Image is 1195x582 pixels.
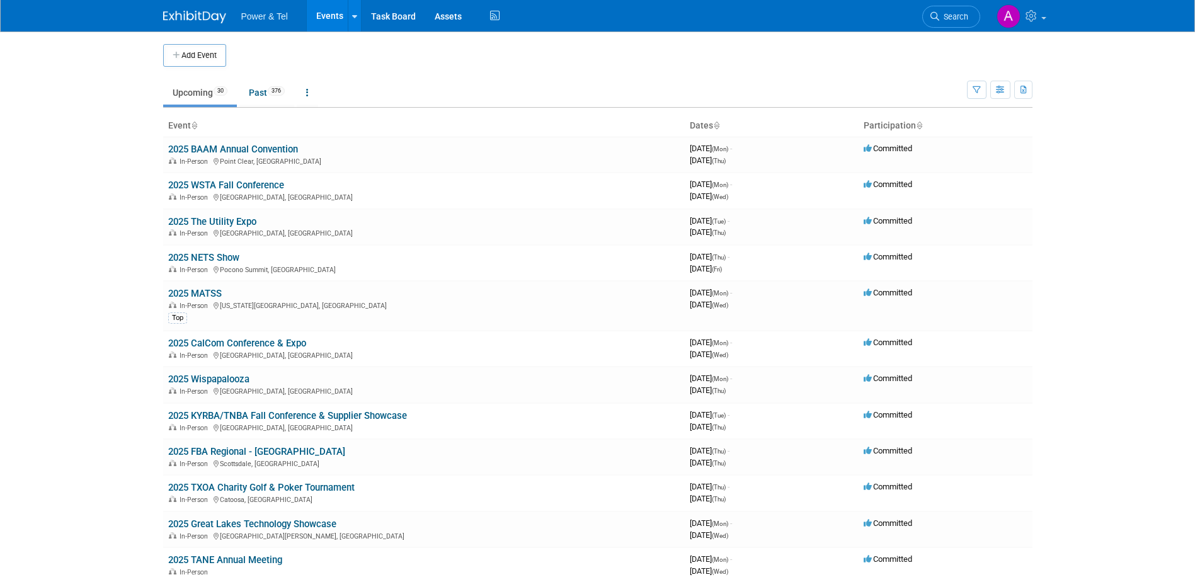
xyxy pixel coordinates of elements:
[168,518,336,530] a: 2025 Great Lakes Technology Showcase
[169,157,176,164] img: In-Person Event
[728,216,729,225] span: -
[712,387,726,394] span: (Thu)
[168,458,680,468] div: Scottsdale, [GEOGRAPHIC_DATA]
[690,191,728,201] span: [DATE]
[214,86,227,96] span: 30
[169,387,176,394] img: In-Person Event
[997,4,1021,28] img: Alina Dorion
[169,229,176,236] img: In-Person Event
[690,180,732,189] span: [DATE]
[712,290,728,297] span: (Mon)
[712,460,726,467] span: (Thu)
[690,422,726,431] span: [DATE]
[712,181,728,188] span: (Mon)
[163,81,237,105] a: Upcoming30
[180,302,212,310] span: In-Person
[728,446,729,455] span: -
[690,446,729,455] span: [DATE]
[239,81,294,105] a: Past376
[168,350,680,360] div: [GEOGRAPHIC_DATA], [GEOGRAPHIC_DATA]
[169,568,176,574] img: In-Person Event
[730,144,732,153] span: -
[730,338,732,347] span: -
[685,115,859,137] th: Dates
[180,193,212,202] span: In-Person
[168,300,680,310] div: [US_STATE][GEOGRAPHIC_DATA], [GEOGRAPHIC_DATA]
[864,482,912,491] span: Committed
[712,339,728,346] span: (Mon)
[690,518,732,528] span: [DATE]
[168,180,284,191] a: 2025 WSTA Fall Conference
[864,554,912,564] span: Committed
[180,460,212,468] span: In-Person
[864,252,912,261] span: Committed
[169,351,176,358] img: In-Person Event
[859,115,1032,137] th: Participation
[169,266,176,272] img: In-Person Event
[690,216,729,225] span: [DATE]
[168,338,306,349] a: 2025 CalCom Conference & Expo
[712,229,726,236] span: (Thu)
[180,351,212,360] span: In-Person
[712,157,726,164] span: (Thu)
[730,180,732,189] span: -
[180,157,212,166] span: In-Person
[864,518,912,528] span: Committed
[180,496,212,504] span: In-Person
[690,252,729,261] span: [DATE]
[730,374,732,383] span: -
[730,554,732,564] span: -
[730,518,732,528] span: -
[690,300,728,309] span: [DATE]
[864,410,912,419] span: Committed
[690,482,729,491] span: [DATE]
[728,410,729,419] span: -
[690,288,732,297] span: [DATE]
[168,385,680,396] div: [GEOGRAPHIC_DATA], [GEOGRAPHIC_DATA]
[690,566,728,576] span: [DATE]
[712,448,726,455] span: (Thu)
[690,264,722,273] span: [DATE]
[168,252,239,263] a: 2025 NETS Show
[168,422,680,432] div: [GEOGRAPHIC_DATA], [GEOGRAPHIC_DATA]
[864,216,912,225] span: Committed
[712,496,726,503] span: (Thu)
[690,144,732,153] span: [DATE]
[180,532,212,540] span: In-Person
[712,145,728,152] span: (Mon)
[169,496,176,502] img: In-Person Event
[180,266,212,274] span: In-Person
[168,446,345,457] a: 2025 FBA Regional - [GEOGRAPHIC_DATA]
[690,410,729,419] span: [DATE]
[163,11,226,23] img: ExhibitDay
[168,191,680,202] div: [GEOGRAPHIC_DATA], [GEOGRAPHIC_DATA]
[712,556,728,563] span: (Mon)
[864,288,912,297] span: Committed
[163,115,685,137] th: Event
[690,374,732,383] span: [DATE]
[180,568,212,576] span: In-Person
[690,350,728,359] span: [DATE]
[191,120,197,130] a: Sort by Event Name
[690,494,726,503] span: [DATE]
[864,374,912,383] span: Committed
[169,424,176,430] img: In-Person Event
[712,568,728,575] span: (Wed)
[168,216,256,227] a: 2025 The Utility Expo
[168,494,680,504] div: Catoosa, [GEOGRAPHIC_DATA]
[168,410,407,421] a: 2025 KYRBA/TNBA Fall Conference & Supplier Showcase
[690,156,726,165] span: [DATE]
[268,86,285,96] span: 376
[864,180,912,189] span: Committed
[939,12,968,21] span: Search
[712,302,728,309] span: (Wed)
[163,44,226,67] button: Add Event
[864,144,912,153] span: Committed
[180,424,212,432] span: In-Person
[713,120,719,130] a: Sort by Start Date
[168,482,355,493] a: 2025 TXOA Charity Golf & Poker Tournament
[169,460,176,466] img: In-Person Event
[916,120,922,130] a: Sort by Participation Type
[180,387,212,396] span: In-Person
[712,424,726,431] span: (Thu)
